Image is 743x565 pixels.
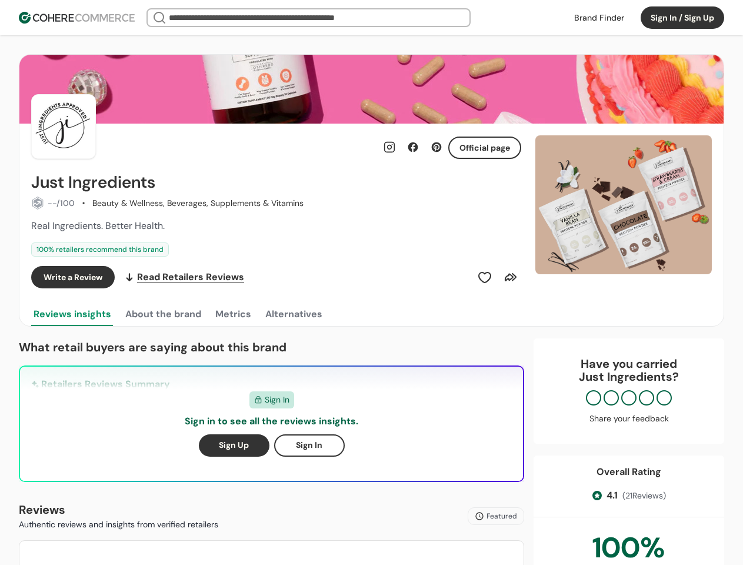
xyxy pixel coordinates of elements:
[545,370,712,383] p: Just Ingredients ?
[31,173,155,192] h2: Just Ingredients
[31,220,165,232] span: Real Ingredients. Better Health.
[92,197,304,210] div: Beauty & Wellness, Beverages, Supplements & Vitamins
[487,511,517,521] span: Featured
[31,266,115,288] button: Write a Review
[535,135,712,274] img: Slide 0
[641,6,724,29] button: Sign In / Sign Up
[56,198,75,208] span: /100
[448,137,521,159] button: Official page
[31,303,114,326] button: Reviews insights
[263,303,325,326] button: Alternatives
[123,303,204,326] button: About the brand
[48,198,56,208] span: --
[213,303,254,326] button: Metrics
[607,488,618,503] span: 4.1
[137,270,244,284] span: Read Retailers Reviews
[622,490,666,502] span: ( 21 Reviews)
[19,519,218,531] p: Authentic reviews and insights from verified retailers
[19,55,724,124] img: Brand cover image
[31,94,96,159] img: Brand Photo
[545,413,712,425] div: Share your feedback
[199,434,269,457] button: Sign Up
[31,242,169,257] div: 100 % retailers recommend this brand
[265,394,289,406] span: Sign In
[597,465,661,479] div: Overall Rating
[535,135,712,274] div: Slide 1
[545,357,712,383] div: Have you carried
[185,414,358,428] p: Sign in to see all the reviews insights.
[19,338,524,356] p: What retail buyers are saying about this brand
[124,266,244,288] a: Read Retailers Reviews
[19,12,135,24] img: Cohere Logo
[535,135,712,274] div: Carousel
[274,434,345,457] button: Sign In
[19,502,65,517] b: Reviews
